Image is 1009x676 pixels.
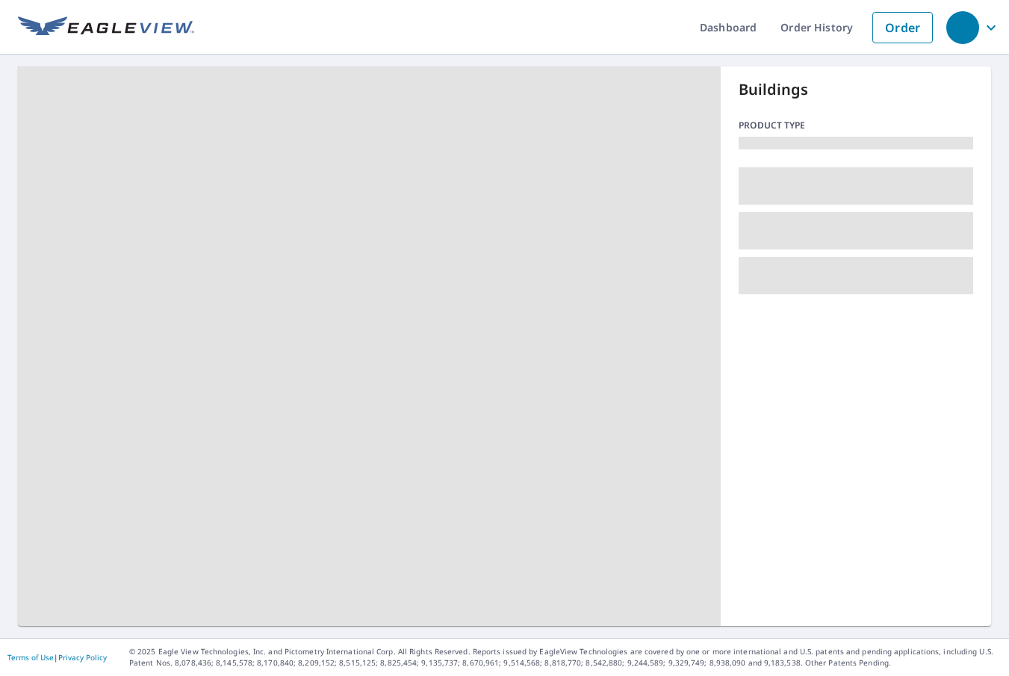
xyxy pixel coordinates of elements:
p: Product type [739,119,973,132]
img: EV Logo [18,16,194,39]
a: Privacy Policy [58,652,107,663]
a: Terms of Use [7,652,54,663]
p: | [7,653,107,662]
p: © 2025 Eagle View Technologies, Inc. and Pictometry International Corp. All Rights Reserved. Repo... [129,646,1002,669]
p: Buildings [739,78,973,101]
a: Order [872,12,933,43]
